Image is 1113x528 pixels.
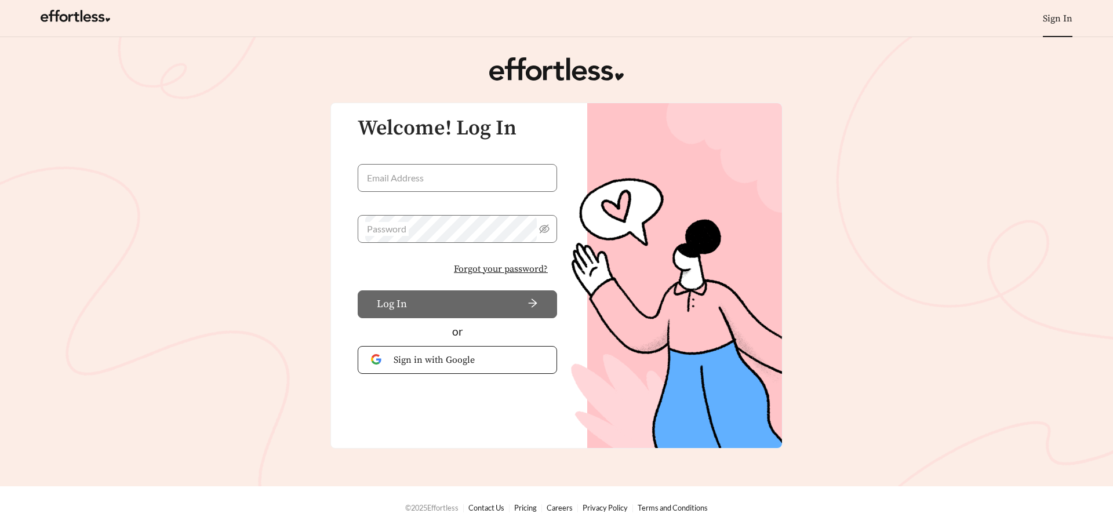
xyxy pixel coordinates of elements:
[539,224,550,234] span: eye-invisible
[547,503,573,512] a: Careers
[468,503,504,512] a: Contact Us
[405,503,459,512] span: © 2025 Effortless
[358,117,557,140] h3: Welcome! Log In
[358,290,557,318] button: Log Inarrow-right
[514,503,537,512] a: Pricing
[1043,13,1072,24] a: Sign In
[358,346,557,374] button: Sign in with Google
[358,323,557,340] div: or
[638,503,708,512] a: Terms and Conditions
[394,353,544,367] span: Sign in with Google
[445,257,557,281] button: Forgot your password?
[454,262,548,276] span: Forgot your password?
[583,503,628,512] a: Privacy Policy
[371,354,384,365] img: Google Authentication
